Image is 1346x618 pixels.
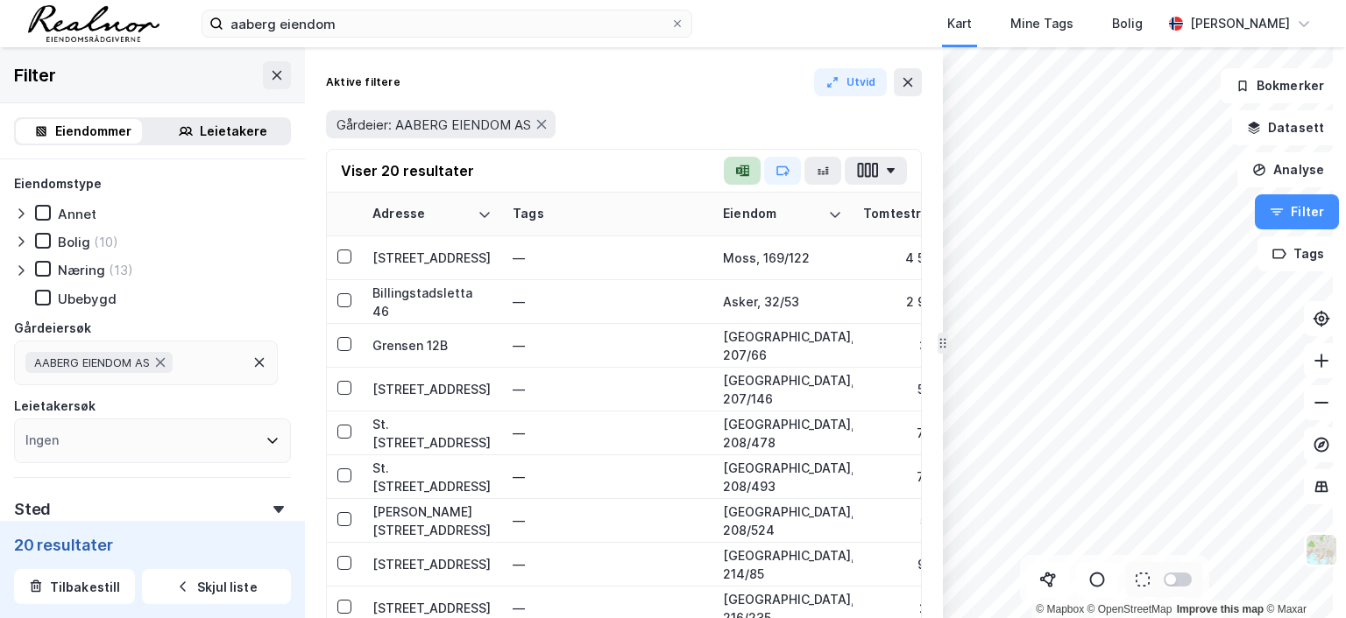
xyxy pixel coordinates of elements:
div: [PERSON_NAME][STREET_ADDRESS] [372,502,492,539]
button: Datasett [1232,110,1339,145]
button: Filter [1255,194,1339,229]
div: Asker, 32/53 [723,292,842,311]
div: 2 950 ㎡ [863,292,956,311]
div: Eiendommer [55,121,131,142]
button: Tags [1257,236,1339,271]
div: — [513,376,702,404]
div: Eiendomstype [14,173,102,194]
div: [PERSON_NAME] [1190,13,1290,34]
div: [GEOGRAPHIC_DATA], 214/85 [723,546,842,583]
div: — [513,332,702,360]
img: realnor-logo.934646d98de889bb5806.png [28,5,159,42]
iframe: Chat Widget [1258,534,1346,618]
a: Mapbox [1036,603,1084,615]
div: Næring [58,262,105,278]
div: [GEOGRAPHIC_DATA], 207/66 [723,327,842,364]
div: Ubebygd [58,291,117,307]
div: — [513,551,702,579]
div: 4 508 ㎡ [863,249,956,267]
div: — [513,507,702,535]
input: Søk på adresse, matrikkel, gårdeiere, leietakere eller personer [223,11,670,37]
div: — [513,244,702,272]
div: Mine Tags [1010,13,1073,34]
div: [STREET_ADDRESS] [372,380,492,398]
div: — [513,463,702,491]
div: (13) [109,262,133,278]
span: Gårdeier: AABERG EIENDOM AS [336,116,531,133]
div: — [513,419,702,447]
div: Tags [513,206,702,222]
div: Grensen 12B [372,336,492,355]
div: Filter [14,61,56,89]
div: Ingen [25,430,59,451]
div: Kontrollprogram for chat [1258,534,1346,618]
div: Bolig [1112,13,1143,34]
div: 381 ㎡ [863,336,956,355]
div: 571 ㎡ [863,511,956,530]
div: Tomtestr. [863,206,935,222]
div: Bolig [58,234,90,250]
span: AABERG EIENDOM AS [34,355,150,369]
div: Leietakere [200,121,267,142]
button: Analyse [1237,152,1339,187]
div: St. [STREET_ADDRESS] [372,415,492,452]
img: Z [1305,533,1338,566]
button: Skjul liste [142,569,291,604]
div: [GEOGRAPHIC_DATA], 207/146 [723,371,842,408]
div: Gårdeiersøk [14,318,91,339]
div: Billingstadsletta 46 [372,284,492,320]
div: St. [STREET_ADDRESS] [372,459,492,495]
div: 773 ㎡ [863,424,956,442]
div: Annet [58,206,96,222]
button: Bokmerker [1221,68,1339,103]
div: 20 resultater [14,534,291,555]
div: Viser 20 resultater [341,160,474,181]
div: 959 ㎡ [863,555,956,573]
div: 291 ㎡ [863,599,956,617]
a: Improve this map [1177,603,1264,615]
div: 528 ㎡ [863,380,956,398]
button: Tilbakestill [14,569,135,604]
div: (10) [94,234,118,250]
div: [GEOGRAPHIC_DATA], 208/478 [723,415,842,452]
button: Utvid [814,68,888,96]
div: Moss, 169/122 [723,249,842,267]
div: Adresse [372,206,471,222]
div: Leietakersøk [14,396,96,417]
div: Eiendom [723,206,821,222]
div: [STREET_ADDRESS] [372,599,492,617]
div: Kart [947,13,972,34]
div: 746 ㎡ [863,467,956,486]
div: [GEOGRAPHIC_DATA], 208/524 [723,502,842,539]
div: [STREET_ADDRESS] [372,555,492,573]
div: Aktive filtere [326,75,400,89]
div: [GEOGRAPHIC_DATA], 208/493 [723,459,842,495]
div: — [513,288,702,316]
div: Sted [14,499,51,520]
div: [STREET_ADDRESS] [372,249,492,267]
a: OpenStreetMap [1087,603,1172,615]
